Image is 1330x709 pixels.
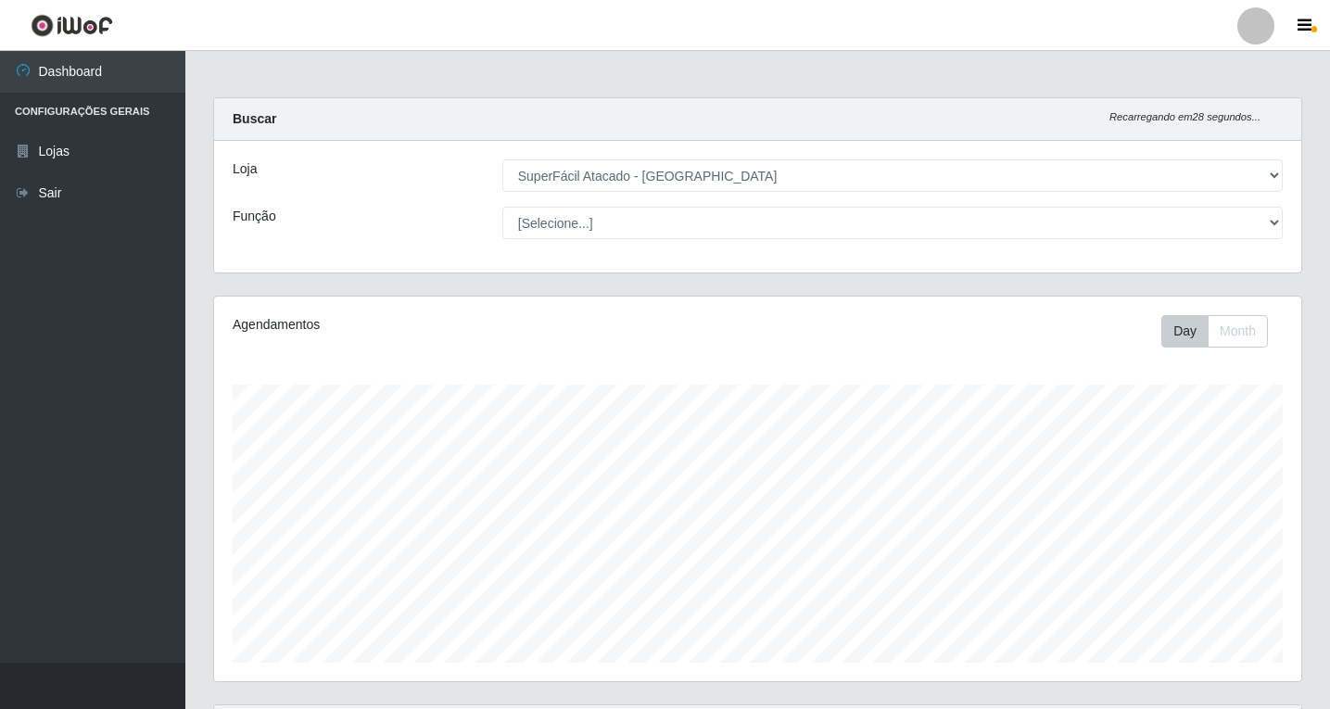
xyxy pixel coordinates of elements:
img: CoreUI Logo [31,14,113,37]
button: Month [1208,315,1268,348]
i: Recarregando em 28 segundos... [1109,111,1260,122]
label: Loja [233,159,257,179]
strong: Buscar [233,111,276,126]
div: First group [1161,315,1268,348]
div: Toolbar with button groups [1161,315,1283,348]
button: Day [1161,315,1209,348]
div: Agendamentos [233,315,654,335]
label: Função [233,207,276,226]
